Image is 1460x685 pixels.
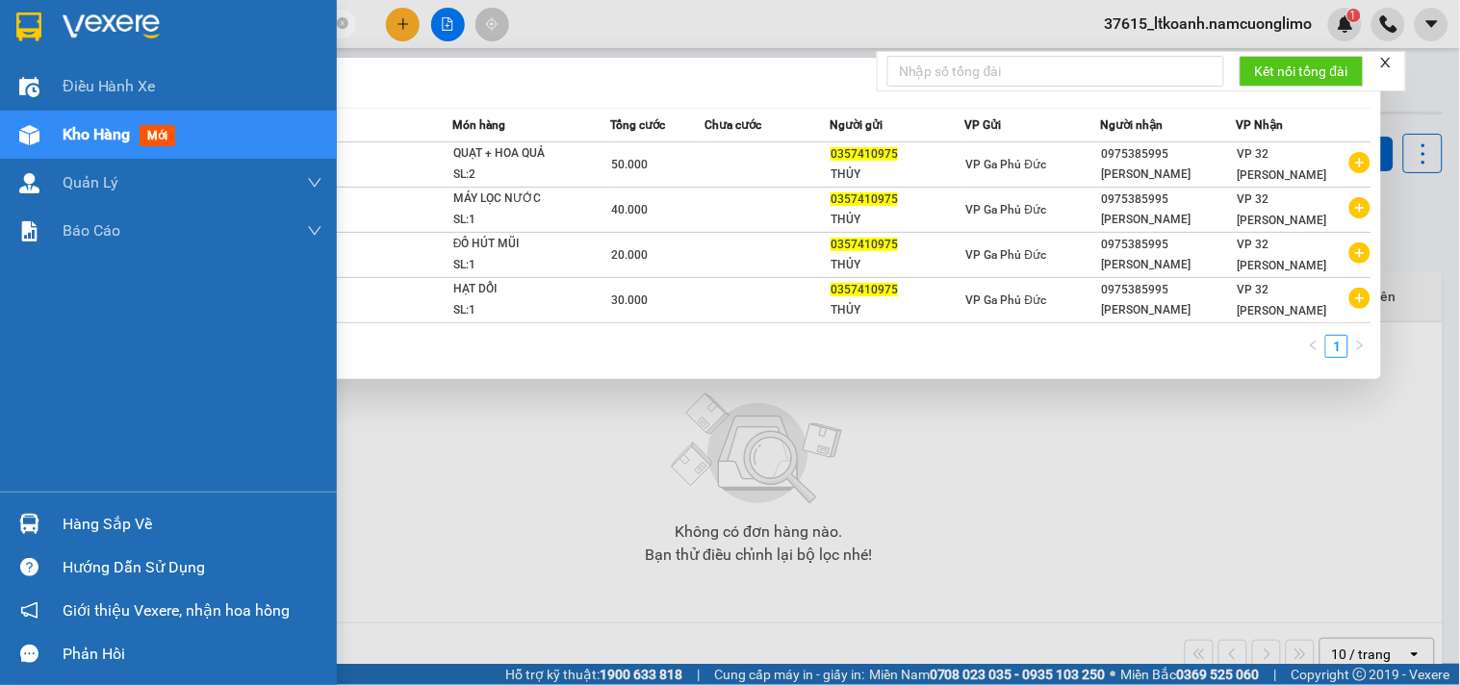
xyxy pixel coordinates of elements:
[307,223,322,239] span: down
[453,255,598,276] div: SL: 1
[20,558,38,576] span: question-circle
[453,300,598,321] div: SL: 1
[19,514,39,534] img: warehouse-icon
[1325,335,1348,358] li: 1
[887,56,1224,87] input: Nhập số tổng đài
[612,158,649,171] span: 50.000
[611,118,666,132] span: Tổng cước
[1240,56,1364,87] button: Kết nối tổng đài
[1302,335,1325,358] button: left
[1354,340,1366,351] span: right
[965,118,1002,132] span: VP Gửi
[966,203,1047,216] span: VP Ga Phủ Đức
[831,210,964,230] div: THỦY
[1101,118,1164,132] span: Người nhận
[63,218,120,242] span: Báo cáo
[831,300,964,320] div: THỦY
[337,17,348,29] span: close-circle
[830,118,883,132] span: Người gửi
[19,173,39,193] img: warehouse-icon
[20,645,38,663] span: message
[1102,300,1236,320] div: [PERSON_NAME]
[1236,118,1283,132] span: VP Nhận
[1348,335,1371,358] li: Next Page
[452,118,505,132] span: Món hàng
[453,165,598,186] div: SL: 2
[1255,61,1348,82] span: Kết nối tổng đài
[831,147,898,161] span: 0357410975
[1349,197,1370,218] span: plus-circle
[63,510,322,539] div: Hàng sắp về
[453,279,598,300] div: HẠT DỔI
[1102,210,1236,230] div: [PERSON_NAME]
[453,189,598,210] div: MÁY LỌC NƯỚC
[1102,235,1236,255] div: 0975385995
[63,170,118,194] span: Quản Lý
[1237,192,1326,227] span: VP 32 [PERSON_NAME]
[63,640,322,669] div: Phản hồi
[1349,242,1370,264] span: plus-circle
[20,601,38,620] span: notification
[140,125,175,146] span: mới
[831,255,964,275] div: THỦY
[704,118,761,132] span: Chưa cước
[1102,190,1236,210] div: 0975385995
[1237,283,1326,317] span: VP 32 [PERSON_NAME]
[831,165,964,185] div: THỦY
[453,210,598,231] div: SL: 1
[19,221,39,241] img: solution-icon
[453,143,598,165] div: QUẠT + HOA QUẢ
[1349,288,1370,309] span: plus-circle
[19,125,39,145] img: warehouse-icon
[831,238,898,251] span: 0357410975
[966,293,1047,307] span: VP Ga Phủ Đức
[831,192,898,206] span: 0357410975
[612,203,649,216] span: 40.000
[453,234,598,255] div: ĐỒ HÚT MŨI
[966,248,1047,262] span: VP Ga Phủ Đức
[19,77,39,97] img: warehouse-icon
[612,293,649,307] span: 30.000
[612,248,649,262] span: 20.000
[1326,336,1347,357] a: 1
[966,158,1047,171] span: VP Ga Phủ Đức
[1348,335,1371,358] button: right
[1237,238,1326,272] span: VP 32 [PERSON_NAME]
[1102,165,1236,185] div: [PERSON_NAME]
[16,13,41,41] img: logo-vxr
[63,74,156,98] span: Điều hành xe
[1102,255,1236,275] div: [PERSON_NAME]
[1379,56,1393,69] span: close
[307,175,322,190] span: down
[1237,147,1326,182] span: VP 32 [PERSON_NAME]
[831,283,898,296] span: 0357410975
[1308,340,1319,351] span: left
[63,598,290,622] span: Giới thiệu Vexere, nhận hoa hồng
[1102,144,1236,165] div: 0975385995
[1302,335,1325,358] li: Previous Page
[63,125,130,143] span: Kho hàng
[1102,280,1236,300] div: 0975385995
[1349,152,1370,173] span: plus-circle
[63,553,322,582] div: Hướng dẫn sử dụng
[337,15,348,34] span: close-circle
